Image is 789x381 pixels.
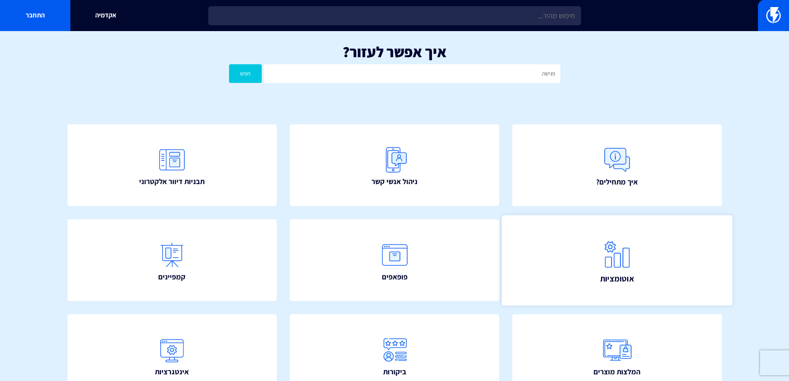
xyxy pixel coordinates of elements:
input: חיפוש מהיר... [208,6,581,25]
span: תבניות דיוור אלקטרוני [139,176,205,187]
button: חפש [229,64,262,83]
span: קמפיינים [158,272,186,282]
input: חיפוש [264,64,560,83]
a: אוטומציות [502,215,732,305]
span: אינטגרציות [155,366,189,377]
span: אוטומציות [600,272,634,284]
h1: איך אפשר לעזור? [12,44,777,60]
a: תבניות דיוור אלקטרוני [68,124,277,206]
span: פופאפים [382,272,408,282]
a: ניהול אנשי קשר [290,124,499,206]
span: ניהול אנשי קשר [372,176,417,187]
a: קמפיינים [68,219,277,301]
span: ביקורות [383,366,406,377]
a: איך מתחילים? [512,124,722,206]
a: פופאפים [290,219,499,301]
span: איך מתחילים? [596,177,638,187]
span: המלצות מוצרים [594,366,640,377]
